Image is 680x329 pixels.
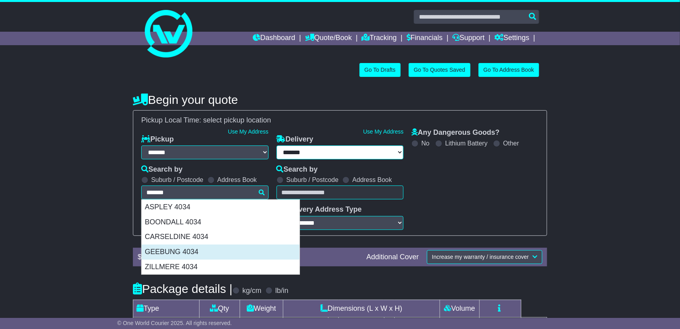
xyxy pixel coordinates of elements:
[277,135,313,144] label: Delivery
[432,254,529,260] span: Increase my warranty / insurance cover
[253,32,295,45] a: Dashboard
[133,282,232,295] h4: Package details |
[134,253,363,262] div: $ FreightSafe warranty included
[362,32,397,45] a: Tracking
[363,253,423,262] div: Additional Cover
[142,260,300,275] div: ZILLMERE 4034
[427,250,542,264] button: Increase my warranty / insurance cover
[133,300,200,317] td: Type
[141,135,174,144] label: Pickup
[142,245,300,260] div: GEEBUNG 4034
[305,32,352,45] a: Quote/Book
[411,128,499,137] label: Any Dangerous Goods?
[352,176,392,184] label: Address Book
[440,300,479,317] td: Volume
[478,63,539,77] a: Go To Address Book
[503,140,519,147] label: Other
[453,32,485,45] a: Support
[494,32,529,45] a: Settings
[277,205,362,214] label: Delivery Address Type
[141,165,182,174] label: Search by
[240,300,283,317] td: Weight
[151,176,204,184] label: Suburb / Postcode
[117,320,232,326] span: © One World Courier 2025. All rights reserved.
[409,63,471,77] a: Go To Quotes Saved
[228,128,269,135] a: Use My Address
[142,230,300,245] div: CARSELDINE 4034
[286,176,339,184] label: Suburb / Postcode
[142,200,300,215] div: ASPLEY 4034
[137,116,543,125] div: Pickup Local Time:
[242,287,261,295] label: kg/cm
[277,165,318,174] label: Search by
[421,140,429,147] label: No
[203,116,271,124] span: select pickup location
[359,63,401,77] a: Go To Drafts
[142,215,300,230] div: BOONDALL 4034
[200,300,240,317] td: Qty
[283,300,440,317] td: Dimensions (L x W x H)
[445,140,488,147] label: Lithium Battery
[407,32,443,45] a: Financials
[133,93,547,106] h4: Begin your quote
[363,128,403,135] a: Use My Address
[275,287,288,295] label: lb/in
[217,176,257,184] label: Address Book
